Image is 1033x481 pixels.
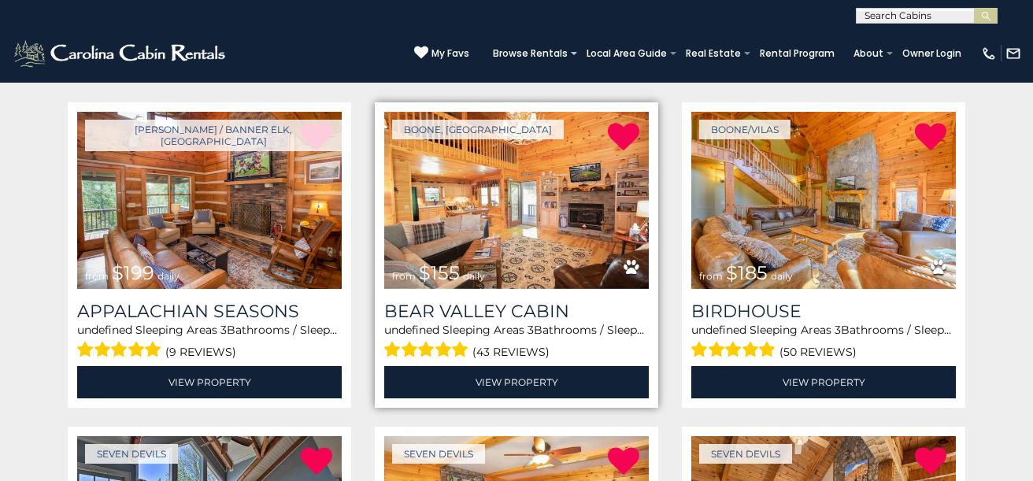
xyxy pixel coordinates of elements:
a: Birdhouse from $185 daily [691,112,956,289]
span: (9 reviews) [165,342,236,362]
span: (50 reviews) [779,342,857,362]
span: $199 [112,261,154,284]
span: 9 [645,323,652,337]
span: from [392,270,416,282]
span: (43 reviews) [472,342,550,362]
img: Birdhouse [691,112,956,289]
div: Bathrooms / Sleeps: [77,322,342,362]
a: View Property [384,366,649,398]
a: Seven Devils [85,444,178,464]
div: Bathrooms / Sleeps: [691,322,956,362]
a: Remove from favorites [915,121,946,154]
a: Appalachian Seasons from $199 daily [77,112,342,289]
a: Remove from favorites [608,446,639,479]
a: Boone, [GEOGRAPHIC_DATA] [392,120,564,139]
img: Appalachian Seasons [77,112,342,289]
a: Bear Valley Cabin from $155 daily [384,112,649,289]
a: Birdhouse [691,301,956,322]
span: 8 [952,323,959,337]
a: My Favs [414,46,469,61]
div: Bathrooms / Sleeps: [384,322,649,362]
a: Seven Devils [392,444,485,464]
span: 3 [528,323,534,337]
span: daily [463,270,485,282]
a: Seven Devils [699,444,792,464]
span: from [699,270,723,282]
a: [PERSON_NAME] / Banner Elk, [GEOGRAPHIC_DATA] [85,120,342,151]
a: View Property [691,366,956,398]
img: White-1-2.png [12,38,230,69]
a: Remove from favorites [915,446,946,479]
span: daily [157,270,180,282]
span: $185 [726,261,768,284]
a: Browse Rentals [485,43,576,65]
a: Owner Login [894,43,969,65]
a: About [846,43,891,65]
span: undefined Sleeping Areas [384,323,524,337]
span: 3 [220,323,227,337]
a: Real Estate [678,43,749,65]
a: Bear Valley Cabin [384,301,649,322]
span: daily [771,270,793,282]
span: undefined Sleeping Areas [691,323,831,337]
span: undefined Sleeping Areas [77,323,217,337]
a: Local Area Guide [579,43,675,65]
img: Bear Valley Cabin [384,112,649,289]
span: 3 [835,323,841,337]
a: Remove from favorites [608,121,639,154]
a: Rental Program [752,43,842,65]
a: Boone/Vilas [699,120,790,139]
img: phone-regular-white.png [981,46,997,61]
span: from [85,270,109,282]
span: My Favs [431,46,469,61]
span: $155 [419,261,460,284]
img: mail-regular-white.png [1005,46,1021,61]
a: View Property [77,366,342,398]
span: 10 [338,323,349,337]
a: Appalachian Seasons [77,301,342,322]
